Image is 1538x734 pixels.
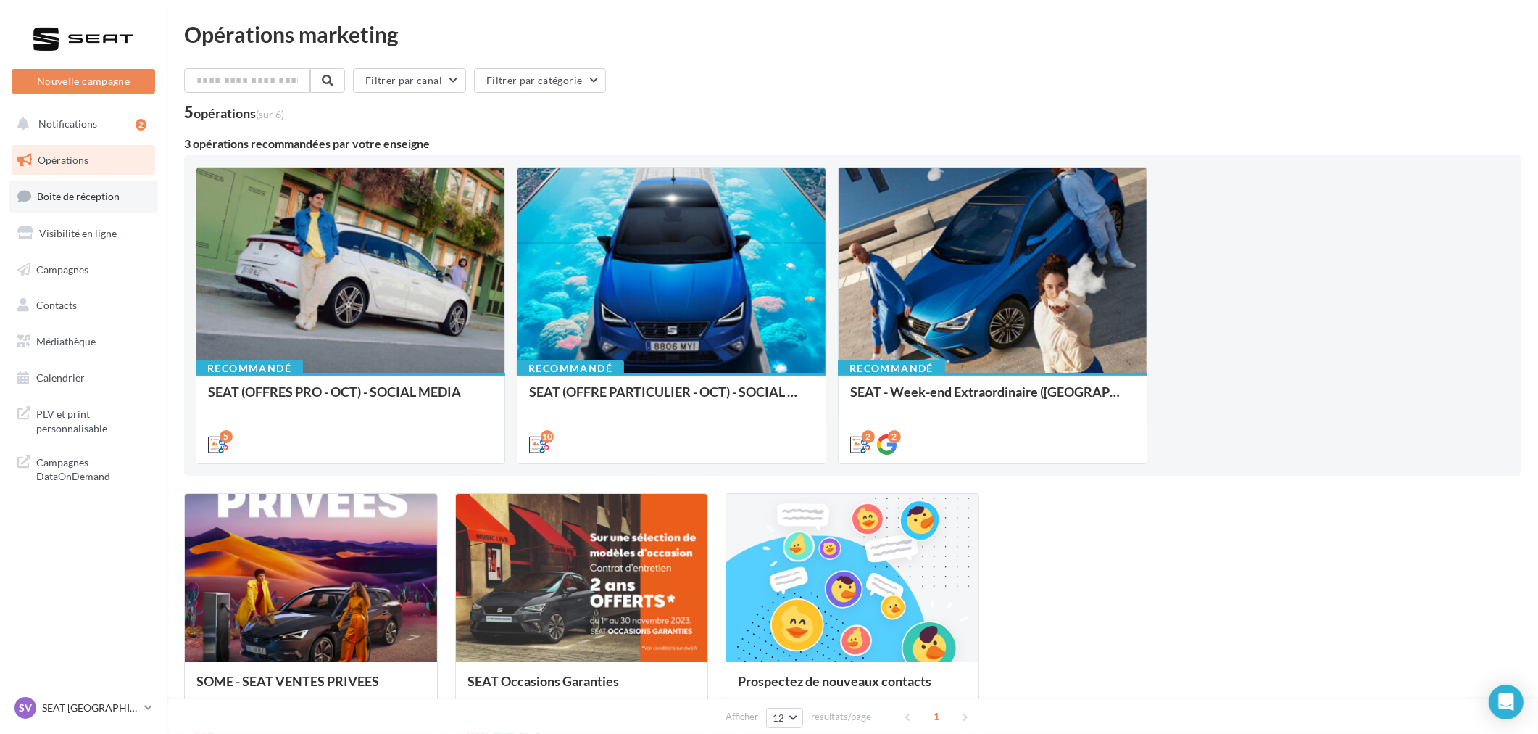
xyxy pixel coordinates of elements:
span: Visibilité en ligne [39,227,117,239]
div: Open Intercom Messenger [1489,685,1524,719]
div: 2 [888,430,901,443]
div: opérations [194,107,284,120]
div: 3 opérations recommandées par votre enseigne [184,138,1521,149]
a: Médiathèque [9,326,158,357]
a: Boîte de réception [9,181,158,212]
a: Visibilité en ligne [9,218,158,249]
div: SEAT Occasions Garanties [467,674,697,703]
div: SEAT - Week-end Extraordinaire ([GEOGRAPHIC_DATA]) - OCTOBRE [850,384,1135,413]
span: Campagnes DataOnDemand [36,453,149,484]
a: Contacts [9,290,158,321]
button: Filtrer par canal [353,68,466,93]
p: SEAT [GEOGRAPHIC_DATA] [42,701,138,715]
span: Calendrier [36,371,85,384]
span: SV [19,701,32,715]
span: Contacts [36,299,77,311]
button: Nouvelle campagne [12,69,155,94]
div: Recommandé [196,360,303,376]
a: SV SEAT [GEOGRAPHIC_DATA] [12,694,155,722]
span: Campagnes [36,263,88,275]
span: PLV et print personnalisable [36,404,149,435]
button: Filtrer par catégorie [474,68,606,93]
div: SEAT (OFFRE PARTICULIER - OCT) - SOCIAL MEDIA [529,384,814,413]
div: Recommandé [838,360,945,376]
span: 12 [773,712,785,724]
span: 1 [925,705,948,728]
div: Prospectez de nouveaux contacts [738,674,967,703]
button: 12 [766,708,803,728]
span: résultats/page [811,710,871,724]
a: Opérations [9,145,158,176]
span: (sur 6) [256,108,284,120]
div: 2 [136,119,146,131]
div: 5 [220,430,233,443]
span: Afficher [726,710,758,724]
a: Campagnes [9,255,158,285]
div: Recommandé [517,360,624,376]
div: 10 [541,430,554,443]
span: Opérations [38,154,88,166]
div: SOME - SEAT VENTES PRIVEES [196,674,425,703]
div: 2 [862,430,875,443]
span: Boîte de réception [37,190,120,202]
div: Opérations marketing [184,23,1521,45]
a: PLV et print personnalisable [9,398,158,441]
div: SEAT (OFFRES PRO - OCT) - SOCIAL MEDIA [208,384,493,413]
div: 5 [184,104,284,120]
button: Notifications 2 [9,109,152,139]
a: Campagnes DataOnDemand [9,447,158,490]
span: Médiathèque [36,335,96,347]
a: Calendrier [9,363,158,393]
span: Notifications [38,117,97,130]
